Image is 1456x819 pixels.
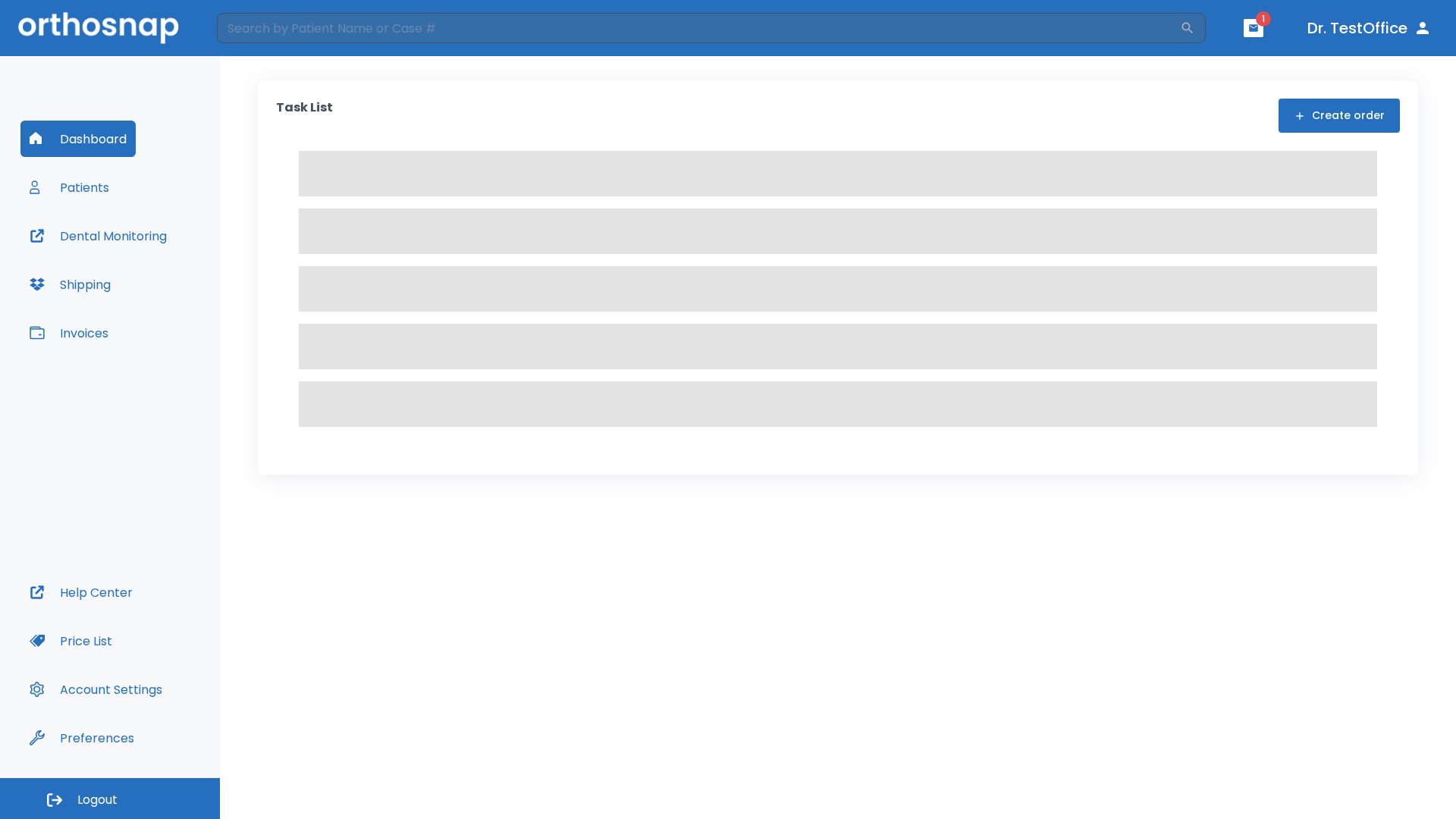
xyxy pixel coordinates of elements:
button: Account Settings [20,671,171,708]
button: Dashboard [20,121,136,157]
span: Logout [77,792,118,808]
button: Create order [1279,99,1400,133]
button: Dental Monitoring [20,218,176,254]
p: Task List [276,99,333,133]
button: Dr. TestOffice [1301,14,1438,42]
button: Patients [20,169,118,206]
img: Orthosnap [18,12,179,43]
button: Preferences [20,720,143,756]
button: Help Center [20,574,142,610]
span: 1 [1256,11,1271,27]
button: Price List [20,623,121,659]
input: Search by Patient Name or Case # [217,13,1180,43]
button: Invoices [20,315,118,351]
button: Shipping [20,266,120,303]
